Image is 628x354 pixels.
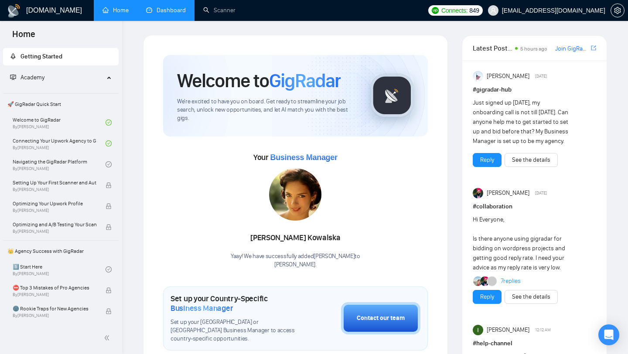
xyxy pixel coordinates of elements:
span: Your [253,153,338,162]
img: Joaquin Arcardini [473,276,483,286]
img: Anisuzzaman Khan [473,71,483,82]
img: Attinder Singh [473,188,483,198]
button: Contact our team [341,302,420,334]
span: By [PERSON_NAME] [13,208,96,213]
a: See the details [512,155,550,165]
button: See the details [505,290,558,304]
span: Academy [20,74,44,81]
span: lock [106,287,112,293]
h1: # help-channel [473,339,596,348]
a: homeHome [102,7,129,14]
div: Contact our team [357,313,405,323]
span: fund-projection-screen [10,74,16,80]
a: setting [611,7,625,14]
h1: Welcome to [177,69,341,92]
span: [DATE] [535,72,547,80]
p: [PERSON_NAME] . [231,261,360,269]
a: Welcome to GigRadarBy[PERSON_NAME] [13,113,106,132]
span: check-circle [106,161,112,167]
div: Open Intercom Messenger [598,324,619,345]
span: Latest Posts from the GigRadar Community [473,43,512,54]
a: Reply [480,155,494,165]
a: Navigating the GigRadar PlatformBy[PERSON_NAME] [13,155,106,174]
span: Set up your [GEOGRAPHIC_DATA] or [GEOGRAPHIC_DATA] Business Manager to access country-specific op... [171,318,297,343]
div: [PERSON_NAME] Kowalska [231,231,360,245]
span: rocket [10,53,16,59]
span: Setting Up Your First Scanner and Auto-Bidder [13,178,96,187]
span: Optimizing and A/B Testing Your Scanner for Better Results [13,220,96,229]
span: ⛔ Top 3 Mistakes of Pro Agencies [13,283,96,292]
span: 5 hours ago [520,46,547,52]
span: setting [611,7,624,14]
button: See the details [505,153,558,167]
span: Connects: [441,6,468,15]
li: Getting Started [3,48,119,65]
img: upwork-logo.png [432,7,439,14]
img: 1717012274271-82.jpg [269,168,321,221]
span: lock [106,224,112,230]
span: double-left [104,334,113,342]
div: Yaay! We have successfully added [PERSON_NAME] to [231,252,360,269]
span: lock [106,182,112,188]
span: check-circle [106,140,112,146]
a: export [591,44,596,52]
span: 🚀 GigRadar Quick Start [4,95,118,113]
button: Reply [473,153,502,167]
h1: # collaboration [473,202,596,211]
span: [PERSON_NAME] [487,325,529,335]
span: By [PERSON_NAME] [13,187,96,192]
span: By [PERSON_NAME] [13,229,96,234]
span: Home [5,28,42,46]
img: Attinder Singh [480,276,490,286]
span: lock [106,308,112,314]
button: Reply [473,290,502,304]
div: Just signed up [DATE], my onboarding call is not till [DATE]. Can anyone help me to get started t... [473,98,572,146]
a: Join GigRadar Slack Community [555,44,589,54]
span: 🌚 Rookie Traps for New Agencies [13,304,96,313]
span: 👑 Agency Success with GigRadar [4,242,118,260]
span: export [591,44,596,51]
div: Hi Everyone, Is there anyone using gigradar for bidding on wordpress projects and getting good re... [473,215,572,272]
span: [PERSON_NAME] [487,188,529,198]
img: logo [7,4,21,18]
span: By [PERSON_NAME] [13,292,96,297]
span: Optimizing Your Upwork Profile [13,199,96,208]
span: check-circle [106,266,112,272]
a: See the details [512,292,550,302]
span: GigRadar [269,69,341,92]
span: lock [106,203,112,209]
img: gigradar-logo.png [370,74,414,117]
span: Business Manager [171,303,233,313]
span: Getting Started [20,53,62,60]
span: [PERSON_NAME] [487,71,529,81]
span: 849 [469,6,479,15]
h1: # gigradar-hub [473,85,596,95]
h1: Set up your Country-Specific [171,294,297,313]
span: [DATE] [535,189,547,197]
span: We're excited to have you on board. Get ready to streamline your job search, unlock new opportuni... [177,98,356,123]
span: 12:12 AM [535,326,551,334]
a: dashboardDashboard [146,7,186,14]
img: Ivan Dela Rama [473,325,483,335]
span: By [PERSON_NAME] [13,313,96,318]
span: Academy [10,74,44,81]
a: Connecting Your Upwork Agency to GigRadarBy[PERSON_NAME] [13,134,106,153]
button: setting [611,3,625,17]
a: 1️⃣ Start HereBy[PERSON_NAME] [13,260,106,279]
a: searchScanner [203,7,235,14]
span: user [490,7,496,14]
span: Business Manager [270,153,337,162]
a: 7replies [501,277,521,286]
a: Reply [480,292,494,302]
span: check-circle [106,119,112,126]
